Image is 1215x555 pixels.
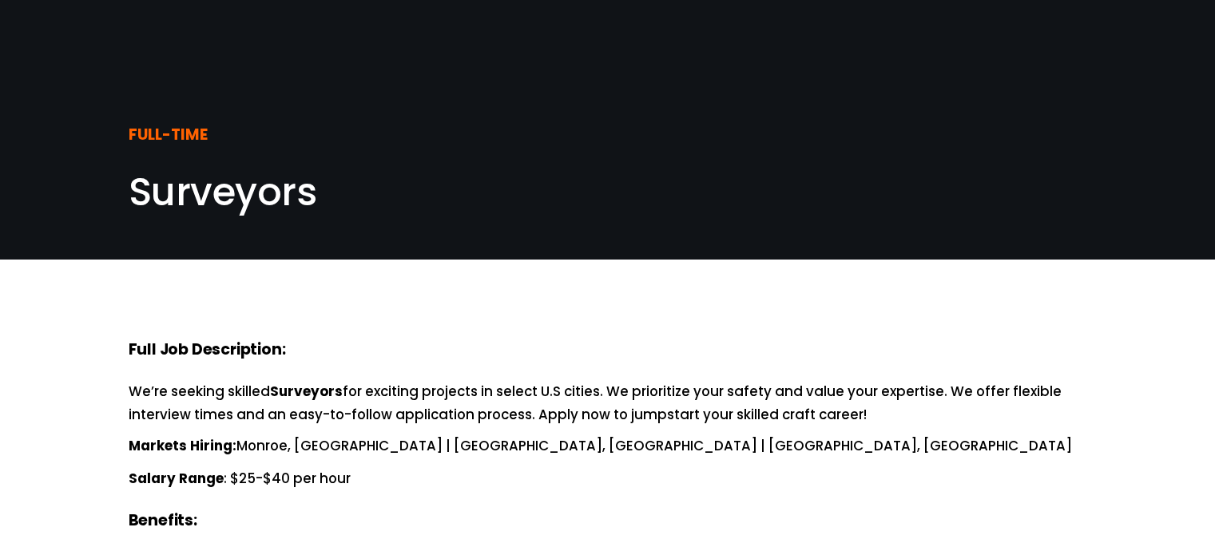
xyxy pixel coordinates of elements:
p: : $25-$40 per hour [129,468,1087,491]
strong: FULL-TIME [129,123,208,149]
strong: Full Job Description: [129,338,286,364]
span: Surveyors [129,165,317,219]
strong: Salary Range [129,468,224,491]
p: Monroe, [GEOGRAPHIC_DATA] | [GEOGRAPHIC_DATA], [GEOGRAPHIC_DATA] | [GEOGRAPHIC_DATA], [GEOGRAPHIC... [129,435,1087,458]
strong: Markets Hiring: [129,435,236,458]
p: We’re seeking skilled for exciting projects in select U.S cities. We prioritize your safety and v... [129,381,1087,426]
strong: Benefits: [129,509,197,535]
strong: Surveyors [270,381,343,404]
